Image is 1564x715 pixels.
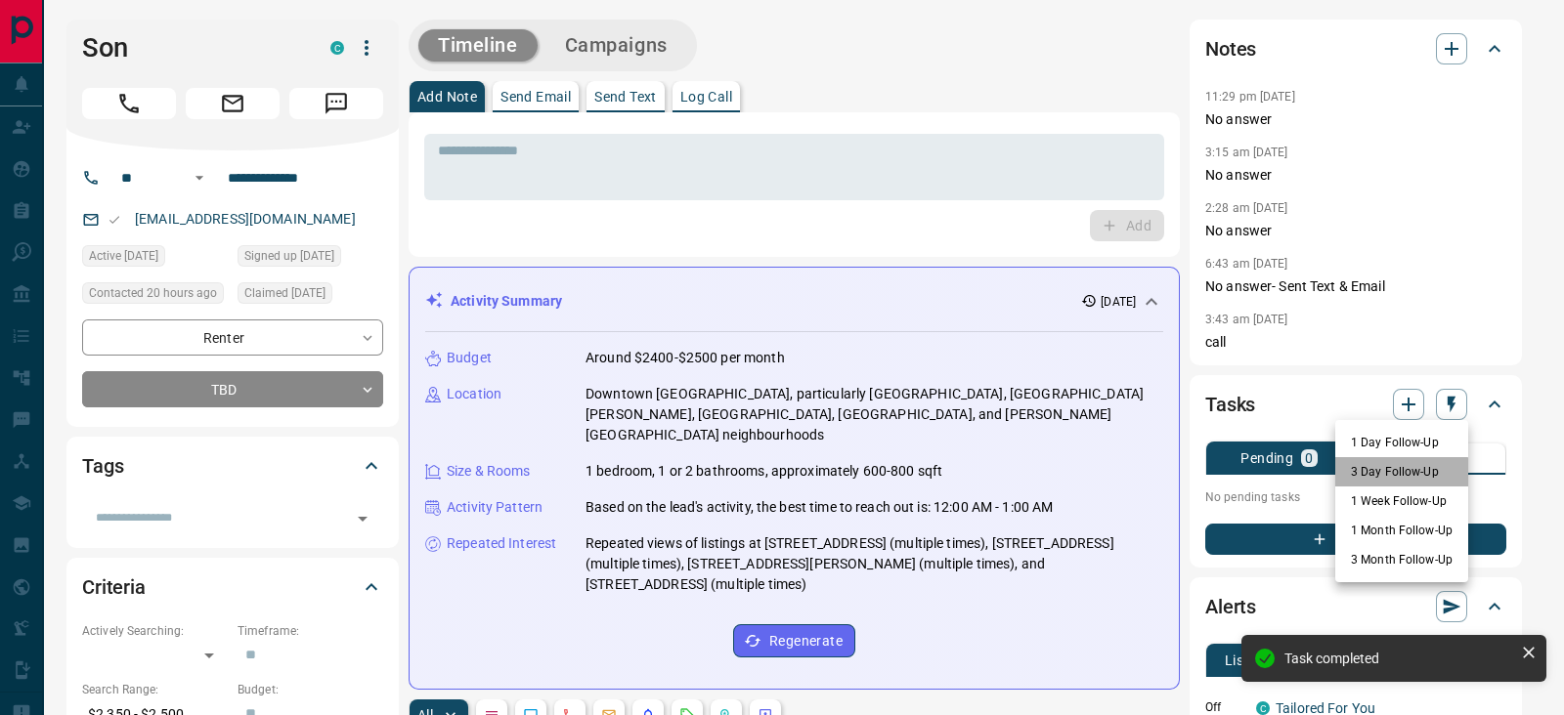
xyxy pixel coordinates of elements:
[1335,457,1468,486] li: 3 Day Follow-Up
[1335,428,1468,457] li: 1 Day Follow-Up
[1335,545,1468,574] li: 3 Month Follow-Up
[1284,651,1513,666] div: Task completed
[1335,486,1468,516] li: 1 Week Follow-Up
[1335,516,1468,545] li: 1 Month Follow-Up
